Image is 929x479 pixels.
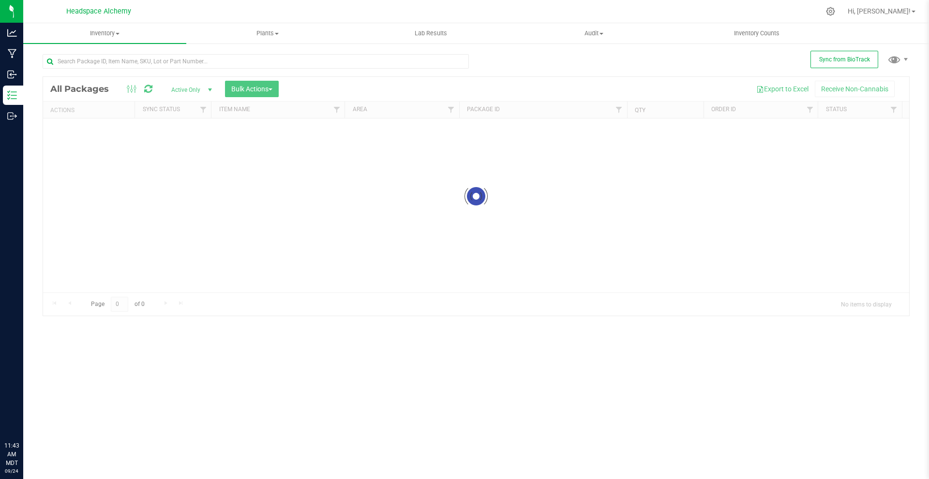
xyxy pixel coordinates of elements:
span: Lab Results [402,29,460,38]
span: Sync from BioTrack [819,56,870,63]
a: Inventory Counts [675,23,839,44]
button: Sync from BioTrack [810,51,878,68]
p: 09/24 [4,467,19,475]
p: 11:43 AM MDT [4,441,19,467]
a: Plants [186,23,349,44]
span: Audit [513,29,675,38]
inline-svg: Inbound [7,70,17,79]
inline-svg: Analytics [7,28,17,38]
input: Search Package ID, Item Name, SKU, Lot or Part Number... [43,54,469,69]
inline-svg: Outbound [7,111,17,121]
span: Hi, [PERSON_NAME]! [848,7,911,15]
a: Lab Results [349,23,512,44]
inline-svg: Inventory [7,90,17,100]
span: Inventory Counts [721,29,793,38]
span: Inventory [23,29,186,38]
div: Manage settings [824,7,837,16]
span: Plants [187,29,349,38]
inline-svg: Manufacturing [7,49,17,58]
a: Audit [512,23,675,44]
a: Inventory [23,23,186,44]
span: Headspace Alchemy [66,7,131,15]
